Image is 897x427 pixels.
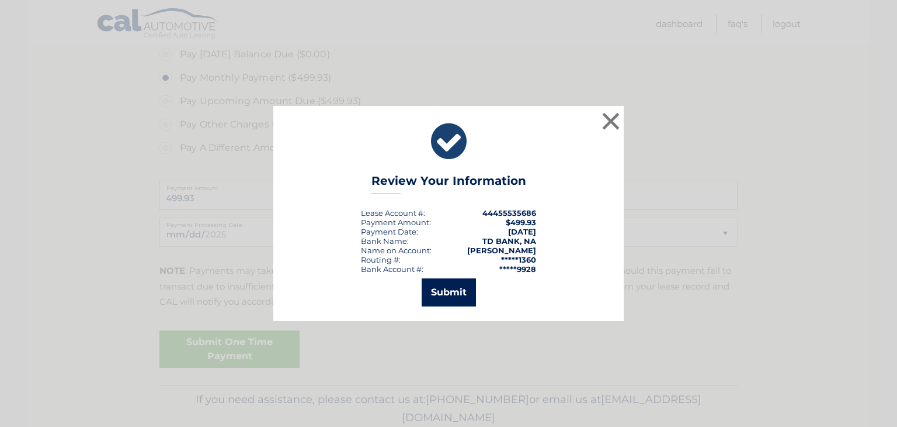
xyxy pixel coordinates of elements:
h3: Review Your Information [371,174,526,194]
strong: TD BANK, NA [482,236,536,246]
div: Bank Account #: [361,264,423,274]
span: $499.93 [506,218,536,227]
div: Payment Amount: [361,218,431,227]
div: Routing #: [361,255,401,264]
div: : [361,227,418,236]
span: Payment Date [361,227,416,236]
button: Submit [422,278,476,307]
strong: [PERSON_NAME] [467,246,536,255]
button: × [599,109,623,133]
div: Bank Name: [361,236,409,246]
strong: 44455535686 [482,208,536,218]
div: Name on Account: [361,246,432,255]
div: Lease Account #: [361,208,425,218]
span: [DATE] [508,227,536,236]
